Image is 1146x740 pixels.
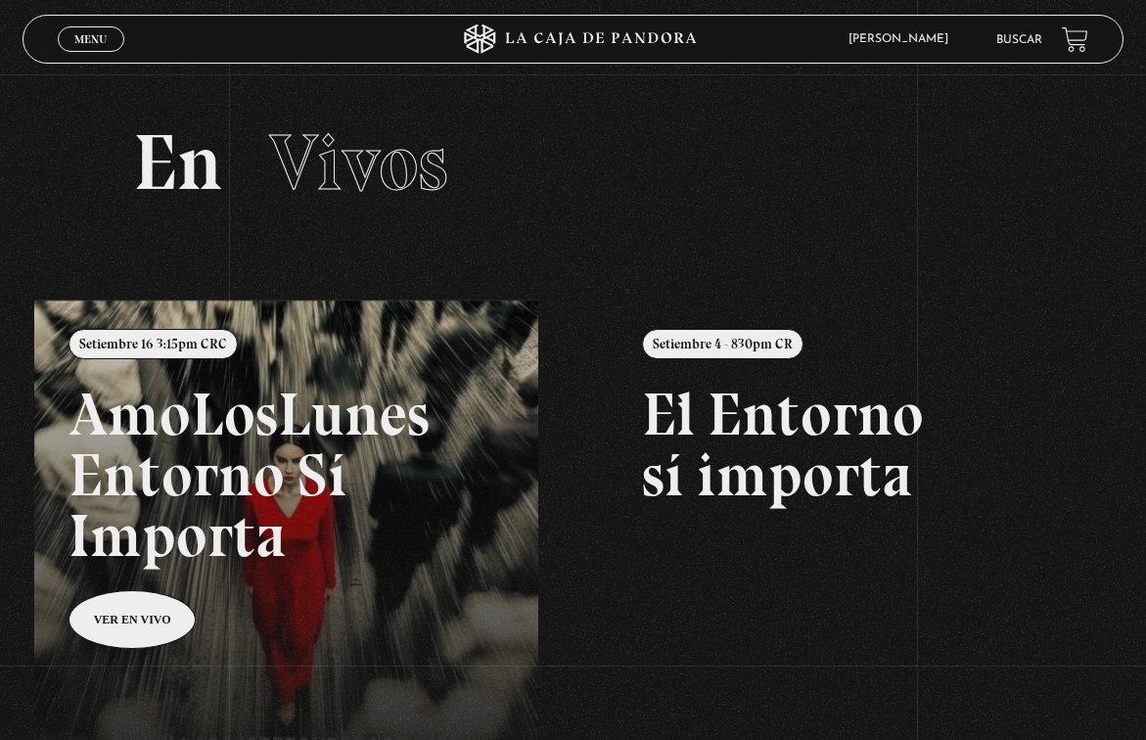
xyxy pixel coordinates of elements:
span: Cerrar [68,50,114,64]
a: View your shopping cart [1062,26,1088,53]
span: [PERSON_NAME] [839,33,968,45]
a: Buscar [996,34,1042,46]
span: Menu [74,33,107,45]
h2: En [133,123,1013,202]
span: Vivos [269,116,448,209]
